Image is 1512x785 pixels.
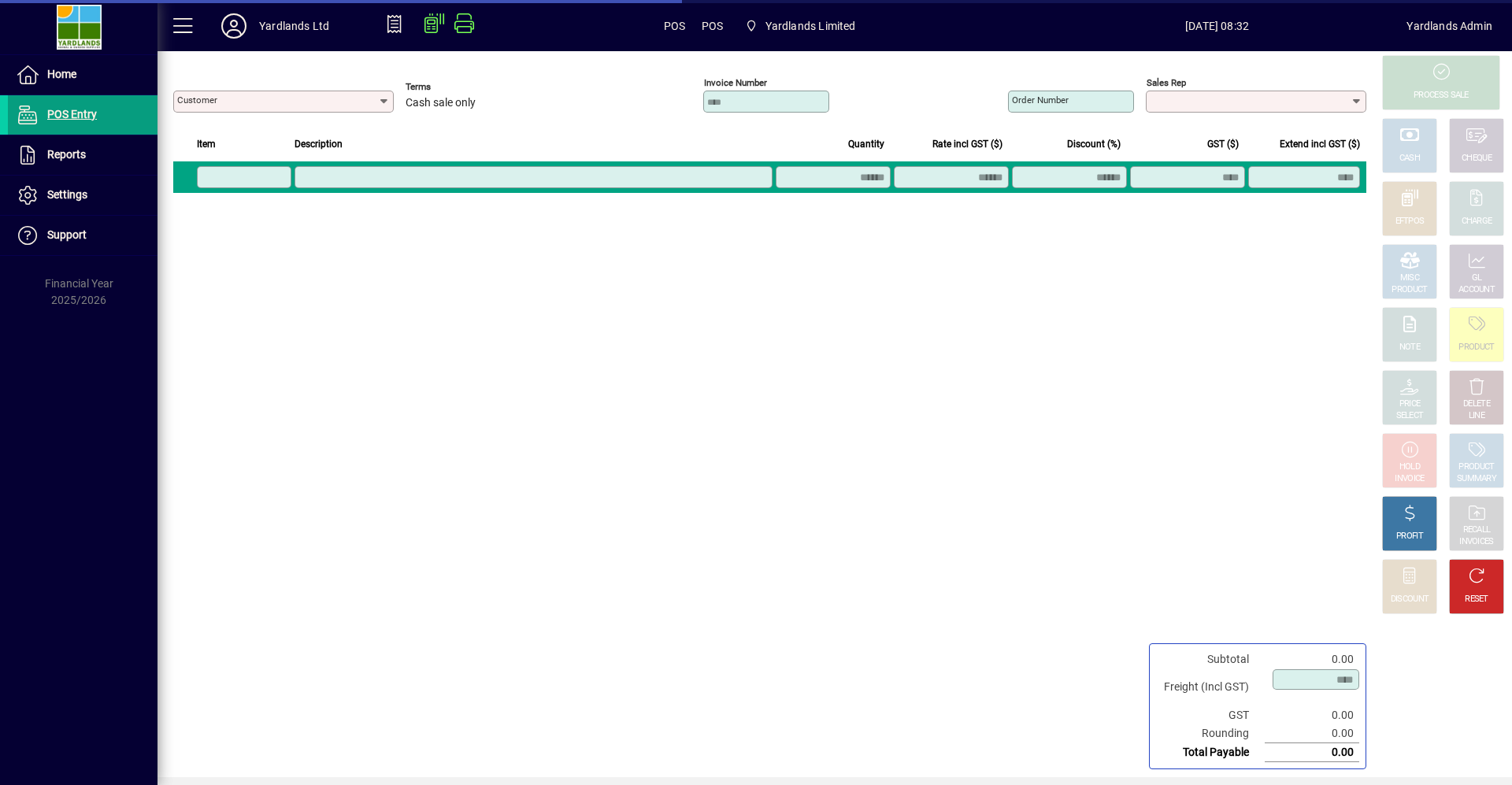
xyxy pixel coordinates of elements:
[1395,473,1424,485] div: INVOICE
[177,94,217,106] mat-label: Customer
[209,12,259,40] button: Profile
[1265,724,1359,743] td: 0.00
[1156,706,1265,724] td: GST
[1392,284,1427,296] div: PRODUCT
[1396,410,1424,422] div: SELECT
[1458,461,1494,473] div: PRODUCT
[47,108,97,120] span: POS Entry
[739,12,862,40] span: Yardlands Limited
[1280,135,1360,153] span: Extend incl GST ($)
[1414,90,1469,102] div: PROCESS SALE
[1399,398,1421,410] div: PRICE
[47,188,87,201] span: Settings
[8,176,157,215] a: Settings
[1395,216,1425,228] div: EFTPOS
[1459,536,1493,548] div: INVOICES
[8,135,157,175] a: Reports
[47,68,76,80] span: Home
[197,135,216,153] span: Item
[8,216,157,255] a: Support
[1400,272,1419,284] div: MISC
[1396,531,1423,542] div: PROFIT
[1458,342,1494,354] div: PRODUCT
[1462,153,1492,165] div: CHEQUE
[259,13,329,39] div: Yardlands Ltd
[848,135,884,153] span: Quantity
[932,135,1002,153] span: Rate incl GST ($)
[8,55,157,94] a: Home
[1399,342,1420,354] div: NOTE
[1265,706,1359,724] td: 0.00
[1465,594,1488,605] div: RESET
[1012,94,1069,106] mat-label: Order number
[1147,77,1186,88] mat-label: Sales rep
[47,228,87,241] span: Support
[1458,284,1495,296] div: ACCOUNT
[406,97,476,109] span: Cash sale only
[1028,13,1407,39] span: [DATE] 08:32
[664,13,686,39] span: POS
[1469,410,1484,422] div: LINE
[702,13,724,39] span: POS
[1462,216,1492,228] div: CHARGE
[1067,135,1121,153] span: Discount (%)
[1472,272,1482,284] div: GL
[765,13,856,39] span: Yardlands Limited
[1207,135,1239,153] span: GST ($)
[1265,743,1359,762] td: 0.00
[1156,650,1265,668] td: Subtotal
[47,148,86,161] span: Reports
[1391,594,1429,605] div: DISCOUNT
[1399,153,1420,165] div: CASH
[1156,668,1265,706] td: Freight (Incl GST)
[1463,524,1491,536] div: RECALL
[1156,743,1265,762] td: Total Payable
[1265,650,1359,668] td: 0.00
[704,77,767,88] mat-label: Invoice number
[1463,398,1490,410] div: DELETE
[295,135,343,153] span: Description
[406,82,500,92] span: Terms
[1399,461,1420,473] div: HOLD
[1457,473,1496,485] div: SUMMARY
[1156,724,1265,743] td: Rounding
[1406,13,1492,39] div: Yardlands Admin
